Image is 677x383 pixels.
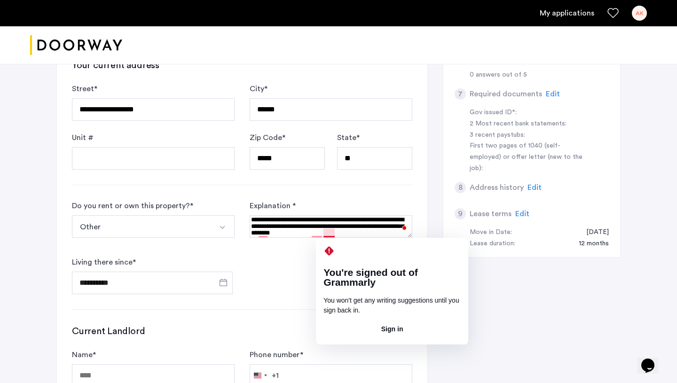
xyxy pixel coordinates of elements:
label: Street * [72,83,97,94]
div: 3 recent paystubs: [470,130,588,141]
button: Select option [72,215,213,238]
label: Explanation * [250,200,412,211]
div: 12 months [569,238,609,250]
a: Favorites [607,8,619,19]
div: +1 [272,370,279,381]
div: Gov issued ID*: [470,107,588,118]
button: Select option [212,215,235,238]
div: 2 Most recent bank statements: [470,118,588,130]
div: Move in Date: [470,227,512,238]
span: Edit [527,184,542,191]
span: Edit [546,90,560,98]
label: Zip Code * [250,132,285,143]
label: State * [337,132,360,143]
div: AK [632,6,647,21]
div: 7 [455,88,466,100]
label: Name * [72,349,96,360]
h5: Lease terms [470,208,512,219]
div: 8 [455,182,466,193]
a: My application [540,8,594,19]
label: Living there since * [72,257,136,268]
label: Phone number * [250,349,303,360]
span: Edit [515,210,529,218]
h3: Current Landlord [72,325,412,338]
div: First two pages of 1040 (self-employed) or offer letter (new to the job): [470,141,588,174]
h5: Required documents [470,88,542,100]
div: Do you rent or own this property? * [72,200,193,211]
textarea: To enrich screen reader interactions, please activate Accessibility in Grammarly extension settings [250,215,412,238]
div: 0 answers out of 5 [470,70,609,81]
label: City * [250,83,268,94]
h5: Address history [470,182,524,193]
div: 9 [455,208,466,219]
iframe: chat widget [638,345,668,374]
h3: Your current address [72,59,412,72]
div: 10/15/2025 [577,227,609,238]
a: Cazamio logo [30,28,122,63]
img: arrow [219,224,226,231]
img: logo [30,28,122,63]
div: Lease duration: [470,238,515,250]
label: Unit # [72,132,94,143]
button: Open calendar [218,277,229,288]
